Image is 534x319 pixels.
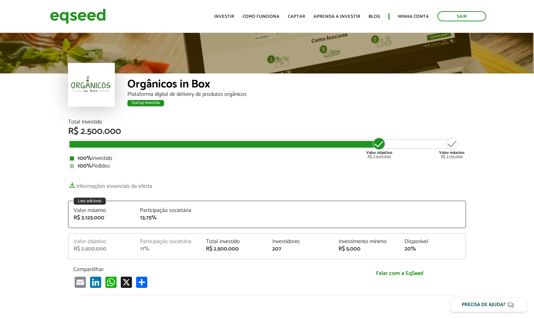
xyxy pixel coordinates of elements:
[339,246,394,252] div: R$ 5.000
[405,239,460,244] div: Disponível
[77,154,92,163] strong: 100%
[70,156,464,161] div: Investido
[68,179,152,189] a: Informações essenciais da oferta
[206,239,262,244] div: Total investido
[50,7,106,26] img: EqSeed
[140,208,196,213] div: Participação societária
[369,14,380,19] a: Blog
[437,11,486,21] a: Sair
[74,239,129,244] div: Valor objetivo
[127,100,164,106] div: Startup investida
[339,239,394,244] div: Investimento mínimo
[313,14,360,19] a: Aprenda a investir
[339,266,461,281] a: Falar com a EqSeed
[68,127,466,136] div: R$ 2.500.000
[140,239,196,244] div: Participação societária
[73,266,328,273] p: Compartilhar:
[104,276,118,288] a: WhatsApp
[398,14,429,19] a: Minha conta
[74,215,129,221] div: R$ 3.125.000
[74,198,106,205] div: Lote adicional
[127,79,466,92] div: Orgânicos in Box
[405,246,460,252] div: 20%
[288,14,305,19] a: Captar
[439,137,465,159] div: R$ 3.125.000
[272,239,328,244] div: Investidores
[73,276,87,288] a: Email
[214,14,234,19] a: Investir
[68,119,466,125] div: Total Investido
[119,276,133,288] a: X
[127,92,466,97] div: Plataforma digital de delivery de produtos orgânicos
[77,161,92,171] strong: 100%
[135,276,149,288] a: Compartilhar
[140,215,196,221] div: 13,75%
[243,14,280,19] a: Como funciona
[272,246,328,252] div: 207
[366,137,392,159] div: R$ 2.500.000
[89,276,103,288] a: LinkedIn
[366,149,392,156] strong: Valor objetivo
[74,208,129,213] div: Valor máximo
[70,163,464,169] div: Pedidos
[140,246,196,252] div: 11%
[206,246,262,252] div: R$ 2.500.000
[439,149,465,156] strong: Valor máximo
[74,246,129,252] div: R$ 2.500.000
